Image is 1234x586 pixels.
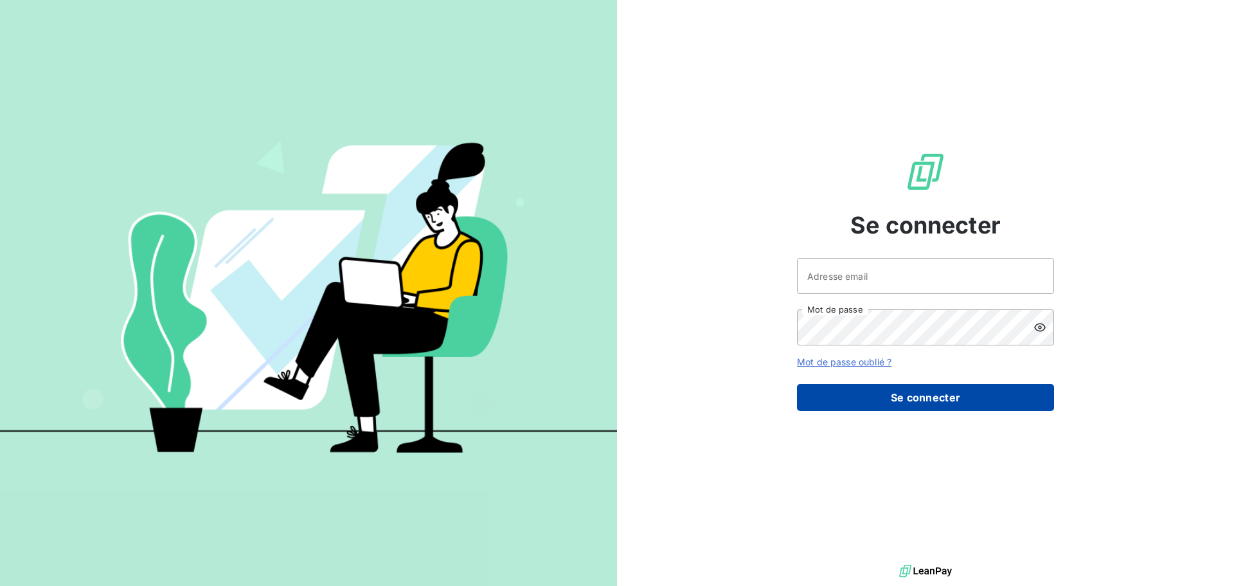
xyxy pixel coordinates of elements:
[797,356,891,367] a: Mot de passe oublié ?
[797,384,1054,411] button: Se connecter
[905,151,946,192] img: Logo LeanPay
[899,562,952,581] img: logo
[797,258,1054,294] input: placeholder
[850,208,1001,243] span: Se connecter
